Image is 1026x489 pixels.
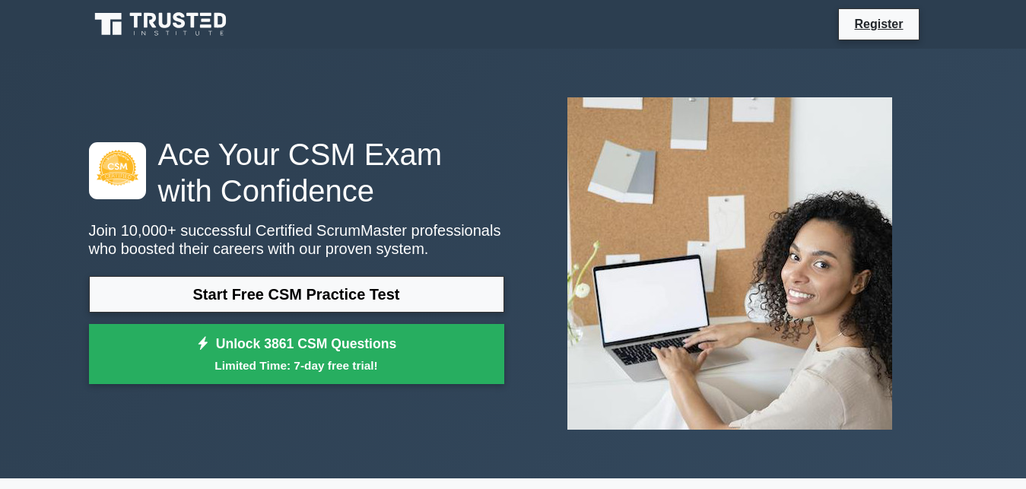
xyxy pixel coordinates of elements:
[89,136,504,209] h1: Ace Your CSM Exam with Confidence
[89,324,504,385] a: Unlock 3861 CSM QuestionsLimited Time: 7-day free trial!
[89,276,504,313] a: Start Free CSM Practice Test
[845,14,912,33] a: Register
[89,221,504,258] p: Join 10,000+ successful Certified ScrumMaster professionals who boosted their careers with our pr...
[108,357,485,374] small: Limited Time: 7-day free trial!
